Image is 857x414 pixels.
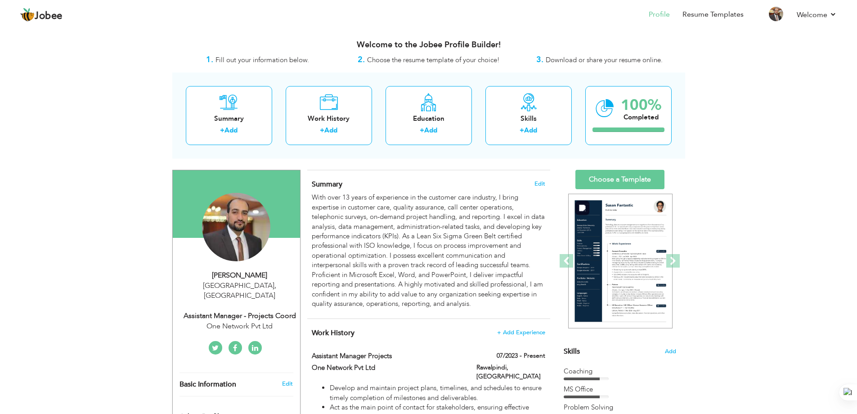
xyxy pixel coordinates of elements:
[179,281,300,301] div: [GEOGRAPHIC_DATA] [GEOGRAPHIC_DATA]
[312,179,342,189] span: Summary
[621,113,661,122] div: Completed
[497,329,545,336] span: + Add Experience
[797,9,837,20] a: Welcome
[497,351,545,360] label: 07/2023 - Present
[564,346,580,356] span: Skills
[312,328,545,337] h4: This helps to show the companies you have worked for.
[179,270,300,281] div: [PERSON_NAME]
[546,55,663,64] span: Download or share your resume online.
[35,11,63,21] span: Jobee
[224,126,238,135] a: Add
[220,126,224,135] label: +
[282,380,293,388] a: Edit
[393,114,465,123] div: Education
[312,328,354,338] span: Work History
[358,54,365,65] strong: 2.
[665,347,676,356] span: Add
[534,181,545,187] span: Edit
[312,363,463,373] label: One Network Pvt Ltd
[493,114,565,123] div: Skills
[621,98,661,113] div: 100%
[172,41,685,50] h3: Welcome to the Jobee Profile Builder!
[324,126,337,135] a: Add
[649,9,670,20] a: Profile
[312,351,463,361] label: Assistant Manager Projects
[20,8,63,22] a: Jobee
[202,193,270,261] img: Irfan saeed
[193,114,265,123] div: Summary
[330,383,545,403] li: Develop and maintain project plans, timelines, and schedules to ensure timely completion of miles...
[682,9,744,20] a: Resume Templates
[524,126,537,135] a: Add
[536,54,543,65] strong: 3.
[179,381,236,389] span: Basic Information
[293,114,365,123] div: Work History
[564,403,676,412] div: Problem Solving
[575,170,664,189] a: Choose a Template
[420,126,424,135] label: +
[320,126,324,135] label: +
[769,7,783,21] img: Profile Img
[312,193,545,309] div: With over 13 years of experience in the customer care industry, I bring expertise in customer car...
[179,311,300,321] div: Assistant Manager - Projects Coord
[179,321,300,332] div: One Network Pvt Ltd
[476,363,545,381] label: Rawalpindi, [GEOGRAPHIC_DATA]
[20,8,35,22] img: jobee.io
[274,281,276,291] span: ,
[520,126,524,135] label: +
[367,55,500,64] span: Choose the resume template of your choice!
[206,54,213,65] strong: 1.
[564,367,676,376] div: Coaching
[215,55,309,64] span: Fill out your information below.
[564,385,676,394] div: MS Office
[424,126,437,135] a: Add
[312,180,545,189] h4: Adding a summary is a quick and easy way to highlight your experience and interests.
